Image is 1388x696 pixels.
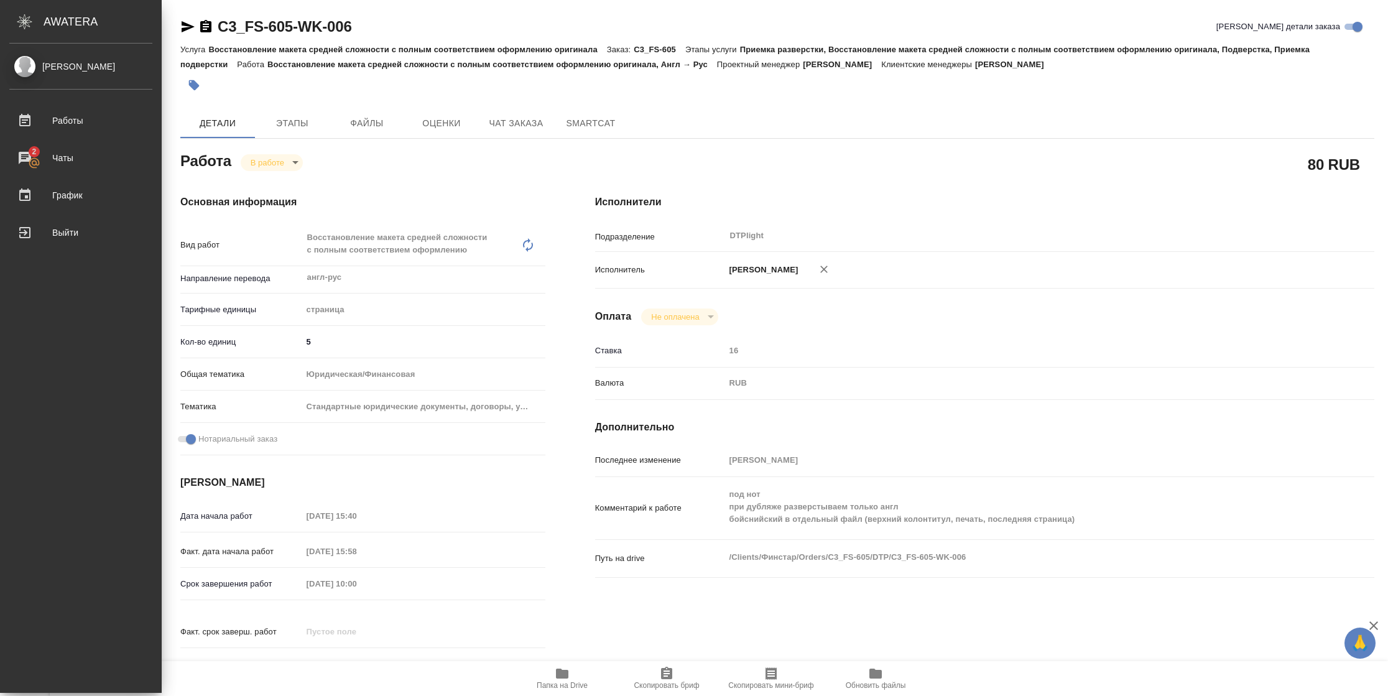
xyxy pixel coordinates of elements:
div: Юридическая/Финансовая [302,364,545,385]
h2: Работа [180,149,231,171]
span: Нотариальный заказ [198,433,277,445]
button: Не оплачена [647,312,703,322]
h2: 80 RUB [1308,154,1360,175]
p: Последнее изменение [595,454,725,466]
span: Обновить файлы [846,681,906,690]
h4: [PERSON_NAME] [180,475,545,490]
span: 2 [24,146,44,158]
input: Пустое поле [302,542,411,560]
p: Услуга [180,45,208,54]
button: Папка на Drive [510,661,614,696]
div: Чаты [9,149,152,167]
p: Факт. срок заверш. работ [180,626,302,638]
span: Скопировать бриф [634,681,699,690]
span: Скопировать мини-бриф [728,681,813,690]
div: Работы [9,111,152,130]
a: Работы [3,105,159,136]
p: Комментарий к работе [595,502,725,514]
input: Пустое поле [725,451,1310,469]
p: Факт. дата начала работ [180,545,302,558]
p: Кол-во единиц [180,336,302,348]
p: Этапы услуги [685,45,740,54]
input: ✎ Введи что-нибудь [302,333,545,351]
span: SmartCat [561,116,621,131]
p: Исполнитель [595,264,725,276]
button: 🙏 [1344,628,1376,659]
button: Скопировать ссылку [198,19,213,34]
p: Срок завершения услуги [180,658,302,670]
p: Дата начала работ [180,510,302,522]
span: Этапы [262,116,322,131]
div: График [9,186,152,205]
p: Подразделение [595,231,725,243]
p: Восстановление макета средней сложности с полным соответствием оформлению оригинала [208,45,606,54]
button: Скопировать мини-бриф [719,661,823,696]
button: Скопировать бриф [614,661,719,696]
p: Валюта [595,377,725,389]
p: Заказ: [607,45,634,54]
textarea: под нот при дубляже разверстываем только англ бойснийский в отдельный файл (верхний колонтитул, п... [725,484,1310,530]
p: Тематика [180,401,302,413]
p: [PERSON_NAME] [803,60,881,69]
p: Клиентские менеджеры [881,60,975,69]
p: Проектный менеджер [717,60,803,69]
div: В работе [241,154,303,171]
p: Ставка [595,345,725,357]
p: Путь на drive [595,552,725,565]
input: Пустое поле [725,341,1310,360]
a: 2Чаты [3,142,159,174]
p: Тарифные единицы [180,304,302,316]
a: График [3,180,159,211]
div: AWATERA [44,9,162,34]
span: Оценки [412,116,471,131]
h4: Оплата [595,309,632,324]
p: Направление перевода [180,272,302,285]
p: Общая тематика [180,368,302,381]
p: [PERSON_NAME] [725,264,798,276]
p: Работа [237,60,267,69]
span: Детали [188,116,248,131]
input: ✎ Введи что-нибудь [302,655,411,673]
div: В работе [641,309,718,325]
p: Вид работ [180,239,302,251]
p: Восстановление макета средней сложности с полным соответствием оформлению оригинала, Англ → Рус [267,60,717,69]
a: C3_FS-605-WK-006 [218,18,352,35]
button: Скопировать ссылку для ЯМессенджера [180,19,195,34]
input: Пустое поле [302,575,411,593]
div: страница [302,299,545,320]
span: Файлы [337,116,397,131]
button: Обновить файлы [823,661,928,696]
input: Пустое поле [302,623,411,641]
h4: Дополнительно [595,420,1374,435]
input: Пустое поле [302,507,411,525]
div: RUB [725,373,1310,394]
div: Выйти [9,223,152,242]
p: Приемка разверстки, Восстановление макета средней сложности с полным соответствием оформлению ори... [180,45,1310,69]
button: В работе [247,157,288,168]
span: [PERSON_NAME] детали заказа [1216,21,1340,33]
h4: Исполнители [595,195,1374,210]
div: Стандартные юридические документы, договоры, уставы [302,396,545,417]
a: Выйти [3,217,159,248]
span: Папка на Drive [537,681,588,690]
span: 🙏 [1349,630,1371,656]
h4: Основная информация [180,195,545,210]
textarea: /Clients/Финстар/Orders/C3_FS-605/DTP/C3_FS-605-WK-006 [725,547,1310,568]
div: [PERSON_NAME] [9,60,152,73]
p: Срок завершения работ [180,578,302,590]
p: [PERSON_NAME] [975,60,1053,69]
button: Удалить исполнителя [810,256,838,283]
span: Чат заказа [486,116,546,131]
button: Добавить тэг [180,72,208,99]
p: C3_FS-605 [634,45,685,54]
